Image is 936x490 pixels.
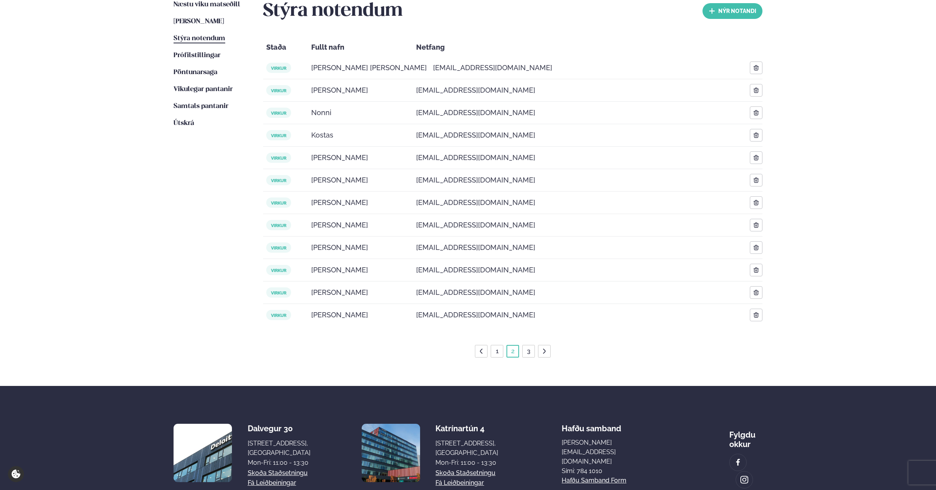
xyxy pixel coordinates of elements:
[736,471,753,488] a: image alt
[416,198,535,207] span: [EMAIL_ADDRESS][DOMAIN_NAME]
[266,153,291,163] span: virkur
[416,153,535,162] span: [EMAIL_ADDRESS][DOMAIN_NAME]
[729,424,762,449] div: Fylgdu okkur
[311,198,368,207] span: [PERSON_NAME]
[433,63,552,73] span: [EMAIL_ADDRESS][DOMAIN_NAME]
[734,458,742,467] img: image alt
[174,103,228,110] span: Samtals pantanir
[174,34,225,43] a: Stýra notendum
[730,454,746,471] a: image alt
[266,220,291,230] span: virkur
[266,175,291,185] span: virkur
[266,242,291,253] span: virkur
[416,108,535,117] span: [EMAIL_ADDRESS][DOMAIN_NAME]
[311,310,368,320] span: [PERSON_NAME]
[311,265,368,275] span: [PERSON_NAME]
[494,345,500,358] a: 1
[416,175,535,185] span: [EMAIL_ADDRESS][DOMAIN_NAME]
[174,86,233,93] span: Vikulegar pantanir
[311,108,331,117] span: Nonni
[435,439,498,458] div: [STREET_ADDRESS], [GEOGRAPHIC_DATA]
[311,243,368,252] span: [PERSON_NAME]
[174,102,228,111] a: Samtals pantanir
[413,38,547,57] div: Netfang
[266,108,291,118] span: virkur
[311,288,368,297] span: [PERSON_NAME]
[174,69,217,76] span: Pöntunarsaga
[311,130,333,140] span: Kostas
[740,475,749,484] img: image alt
[562,417,621,433] span: Hafðu samband
[416,130,535,140] span: [EMAIL_ADDRESS][DOMAIN_NAME]
[174,17,224,26] a: [PERSON_NAME]
[174,424,232,482] img: image alt
[174,52,220,59] span: Prófílstillingar
[525,345,532,358] a: 3
[174,120,194,127] span: Útskrá
[174,35,225,42] span: Stýra notendum
[416,265,535,275] span: [EMAIL_ADDRESS][DOMAIN_NAME]
[248,478,296,488] a: Fá leiðbeiningar
[435,468,495,478] a: Skoða staðsetningu
[174,119,194,128] a: Útskrá
[416,243,535,252] span: [EMAIL_ADDRESS][DOMAIN_NAME]
[266,310,291,320] span: virkur
[416,220,535,230] span: [EMAIL_ADDRESS][DOMAIN_NAME]
[266,85,291,95] span: virkur
[248,424,310,433] div: Dalvegur 30
[248,458,310,468] div: Mon-Fri: 11:00 - 13:30
[174,1,240,8] span: Næstu viku matseðill
[562,466,666,476] p: Sími: 784 1010
[510,345,516,358] a: 2
[311,220,368,230] span: [PERSON_NAME]
[266,287,291,298] span: virkur
[362,424,420,482] img: image alt
[266,197,291,208] span: virkur
[562,438,666,466] a: [PERSON_NAME][EMAIL_ADDRESS][DOMAIN_NAME]
[8,466,24,482] a: Cookie settings
[174,85,233,94] a: Vikulegar pantanir
[311,175,368,185] span: [PERSON_NAME]
[174,68,217,77] a: Pöntunarsaga
[263,38,308,57] div: Staða
[416,310,535,320] span: [EMAIL_ADDRESS][DOMAIN_NAME]
[266,265,291,275] span: virkur
[248,468,308,478] a: Skoða staðsetningu
[266,130,291,140] span: virkur
[562,476,626,485] a: Hafðu samband form
[248,439,310,458] div: [STREET_ADDRESS], [GEOGRAPHIC_DATA]
[435,478,484,488] a: Fá leiðbeiningar
[416,288,535,297] span: [EMAIL_ADDRESS][DOMAIN_NAME]
[311,63,427,73] span: [PERSON_NAME] [PERSON_NAME]
[435,458,498,468] div: Mon-Fri: 11:00 - 13:30
[311,153,368,162] span: [PERSON_NAME]
[416,86,535,95] span: [EMAIL_ADDRESS][DOMAIN_NAME]
[174,18,224,25] span: [PERSON_NAME]
[311,86,368,95] span: [PERSON_NAME]
[308,38,413,57] div: Fullt nafn
[702,3,762,19] button: nýr Notandi
[266,63,291,73] span: virkur
[174,51,220,60] a: Prófílstillingar
[435,424,498,433] div: Katrínartún 4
